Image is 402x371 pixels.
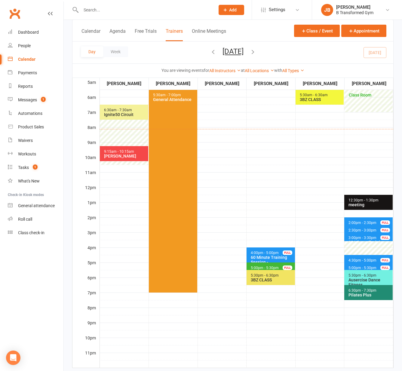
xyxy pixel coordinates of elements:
[250,251,279,255] span: 4:00pm - 5:00pm
[18,30,39,35] div: Dashboard
[348,277,391,287] div: Ausercise Dance Fitness
[33,164,38,170] span: 1
[109,28,126,41] button: Agenda
[348,221,377,225] span: 2:00pm - 2:30pm
[72,109,100,124] div: 7am
[18,97,37,102] div: Messages
[348,288,377,293] span: 6:30pm - 7:30pm
[192,28,226,41] button: Online Meetings
[283,265,292,270] div: FULL
[348,266,377,270] span: 5:00pm - 5:30pm
[72,169,100,184] div: 11am
[18,179,40,183] div: What's New
[282,68,304,73] a: All Types
[348,293,391,297] div: Pilates Plus
[104,112,147,117] div: Ignite50 Circuit
[209,68,241,73] a: All Instructors
[8,161,63,174] a: Tasks 1
[8,213,63,226] a: Roll call
[103,46,128,57] button: Week
[198,80,246,87] div: [PERSON_NAME]
[250,255,294,269] div: 60 Minute Training Session - [PERSON_NAME]
[7,6,22,21] a: Clubworx
[348,240,391,254] div: 30 Minute Training Session - [PERSON_NAME]
[72,305,100,320] div: 8pm
[72,94,100,109] div: 6am
[149,80,197,87] div: [PERSON_NAME]
[72,244,100,259] div: 4pm
[296,80,344,87] div: [PERSON_NAME]
[8,66,63,80] a: Payments
[269,3,285,17] span: Settings
[72,229,100,244] div: 3pm
[72,320,100,335] div: 9pm
[380,228,390,232] div: FULL
[8,107,63,120] a: Automations
[18,217,32,222] div: Roll call
[8,26,63,39] a: Dashboard
[241,68,245,73] strong: at
[380,220,390,225] div: FULL
[18,84,33,89] div: Reports
[380,265,390,270] div: FULL
[8,53,63,66] a: Calendar
[321,4,333,16] div: JB
[18,124,44,129] div: Product Sales
[345,80,393,87] div: [PERSON_NAME]
[336,5,373,10] div: [PERSON_NAME]
[348,202,391,207] div: meeting
[153,97,196,102] div: General Attendance
[18,203,55,208] div: General attendance
[250,266,279,270] span: 5:00pm - 5:30pm
[6,351,20,365] div: Open Intercom Messenger
[250,273,279,277] span: 5:30pm - 6:30pm
[348,236,377,240] span: 3:00pm - 3:30pm
[380,258,390,262] div: FULL
[348,273,377,277] span: 5:30pm - 6:30pm
[8,39,63,53] a: People
[41,97,46,102] span: 1
[18,43,31,48] div: People
[18,57,35,62] div: Calendar
[380,235,390,240] div: FULL
[72,290,100,305] div: 7pm
[100,112,148,165] div: Patricia Hardgrave's availability: 7:00am - 10:30am
[8,80,63,93] a: Reports
[72,214,100,229] div: 2pm
[72,199,100,214] div: 1pm
[104,149,134,154] span: 9:15am - 10:15am
[299,93,328,97] span: 5:30am - 6:30am
[72,259,100,274] div: 5pm
[294,25,340,37] button: Class / Event
[8,226,63,240] a: Class kiosk mode
[348,93,391,97] span: Class Room
[247,80,295,87] div: [PERSON_NAME]
[79,6,211,14] input: Search...
[229,8,237,12] span: Add
[166,28,183,41] button: Trainers
[72,335,100,350] div: 10pm
[18,165,29,170] div: Tasks
[8,199,63,213] a: General attendance kiosk mode
[219,5,244,15] button: Add
[104,108,132,112] span: 6:30am - 7:30am
[72,124,100,139] div: 8am
[161,68,204,73] strong: You are viewing events
[348,198,379,202] span: 12:30pm - 1:30pm
[72,139,100,154] div: 9am
[72,184,100,199] div: 12pm
[8,120,63,134] a: Product Sales
[348,228,377,232] span: 2:30pm - 3:00pm
[341,25,386,37] button: Appointment
[250,277,294,282] div: 3BZ CLASS
[18,70,37,75] div: Payments
[135,28,157,41] button: Free Trials
[18,111,42,116] div: Automations
[72,350,100,365] div: 11pm
[81,28,100,41] button: Calendar
[274,68,282,73] strong: with
[18,138,33,143] div: Waivers
[72,154,100,169] div: 10am
[100,80,148,87] div: [PERSON_NAME]
[8,174,63,188] a: What's New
